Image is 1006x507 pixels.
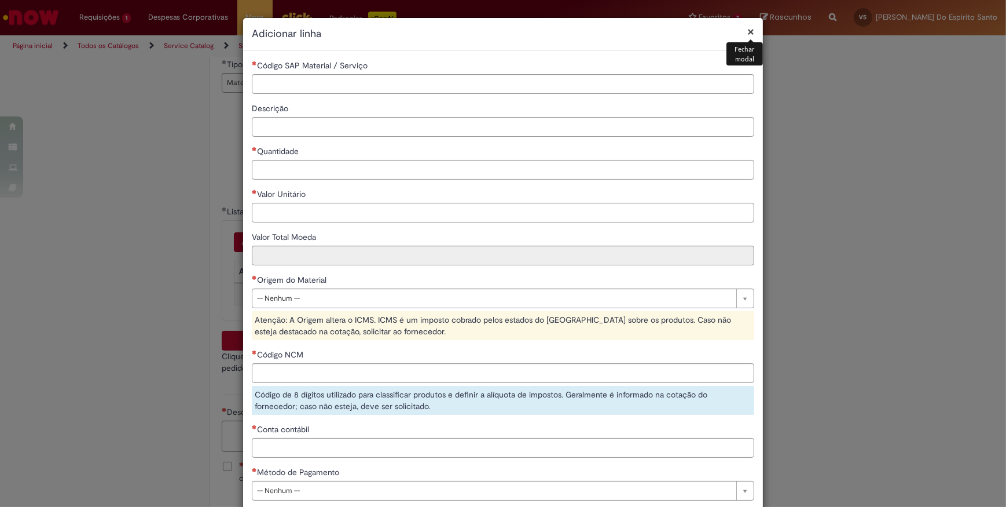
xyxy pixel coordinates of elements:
[252,438,754,458] input: Conta contábil
[252,61,257,65] span: Necessários
[726,42,763,65] div: Fechar modal
[257,60,370,71] span: Código SAP Material / Serviço
[257,482,730,500] span: -- Nenhum --
[252,386,754,415] div: Código de 8 dígitos utilizado para classificar produtos e definir a alíquota de impostos. Geralme...
[252,468,257,472] span: Necessários
[252,246,754,265] input: Valor Total Moeda
[252,147,257,151] span: Necessários
[252,232,318,242] span: Somente leitura - Valor Total Moeda
[252,103,291,114] span: Descrição
[252,425,257,429] span: Necessários
[257,467,342,477] span: Método de Pagamento
[257,275,329,285] span: Origem do Material
[252,275,257,280] span: Necessários
[257,424,311,435] span: Conta contábil
[252,74,754,94] input: Código SAP Material / Serviço
[252,350,257,355] span: Necessários
[252,203,754,223] input: Valor Unitário
[257,189,308,199] span: Valor Unitário
[252,160,754,180] input: Quantidade
[252,27,754,42] h2: Adicionar linha
[257,289,730,308] span: -- Nenhum --
[257,349,306,360] span: Código NCM
[252,189,257,194] span: Necessários
[747,25,754,38] button: Fechar modal
[252,117,754,137] input: Descrição
[252,363,754,383] input: Código NCM
[252,311,754,340] div: Atenção: A Origem altera o ICMS. ICMS é um imposto cobrado pelos estados do [GEOGRAPHIC_DATA] sob...
[257,146,301,156] span: Quantidade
